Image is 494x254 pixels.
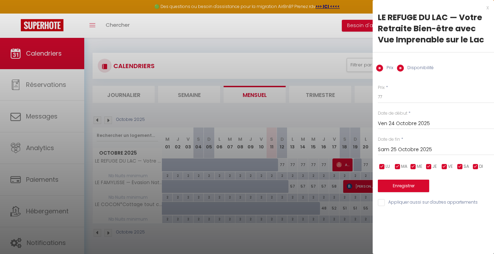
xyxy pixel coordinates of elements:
[378,110,407,117] label: Date de début
[378,84,385,91] label: Prix
[378,12,489,45] div: LE REFUGE DU LAC — Votre Retraite Bien-être avec Vue Imprenable sur le Lac
[479,163,483,170] span: DI
[378,136,400,143] label: Date de fin
[401,163,407,170] span: MA
[383,65,393,72] label: Prix
[385,163,390,170] span: LU
[373,3,489,12] div: x
[432,163,437,170] span: JE
[378,180,429,192] button: Enregistrer
[404,65,434,72] label: Disponibilité
[463,163,469,170] span: SA
[417,163,422,170] span: ME
[448,163,453,170] span: VE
